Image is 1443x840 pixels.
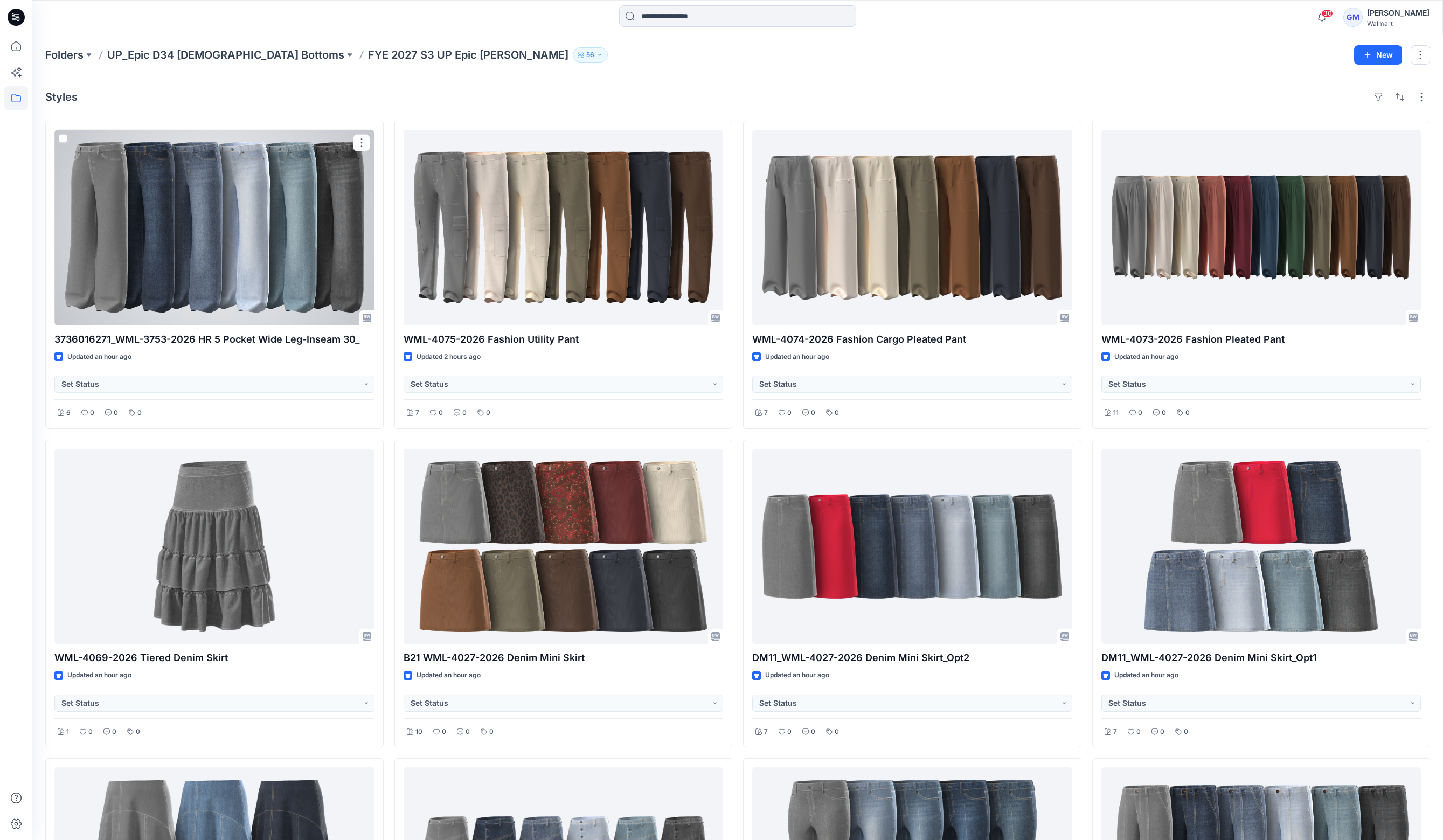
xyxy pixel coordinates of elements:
[586,49,594,61] p: 56
[1354,45,1402,65] button: New
[1343,8,1363,27] div: GM
[54,130,374,325] a: 3736016271_WML-3753-2026 HR 5 Pocket Wide Leg-Inseam 30_
[1321,9,1333,18] span: 30
[1184,726,1188,738] p: 0
[114,407,118,419] p: 0
[45,47,84,63] a: Folders
[765,351,829,363] p: Updated an hour ago
[417,351,481,363] p: Updated 2 hours ago
[835,407,839,419] p: 0
[752,449,1072,644] a: DM11_WML-4027-2026 Denim Mini Skirt_Opt2
[1113,726,1117,738] p: 7
[404,650,724,665] p: B21 WML-4027-2026 Denim Mini Skirt
[66,407,71,419] p: 6
[765,670,829,681] p: Updated an hour ago
[107,47,344,63] a: UP_Epic D34 [DEMOGRAPHIC_DATA] Bottoms
[752,650,1072,665] p: DM11_WML-4027-2026 Denim Mini Skirt_Opt2
[1101,332,1421,347] p: WML-4073-2026 Fashion Pleated Pant
[54,650,374,665] p: WML-4069-2026 Tiered Denim Skirt
[45,91,78,103] h4: Styles
[88,726,93,738] p: 0
[1101,449,1421,644] a: DM11_WML-4027-2026 Denim Mini Skirt_Opt1
[90,407,94,419] p: 0
[1367,19,1430,27] div: Walmart
[573,47,608,63] button: 56
[368,47,568,63] p: FYE 2027 S3 UP Epic [PERSON_NAME]
[489,726,494,738] p: 0
[486,407,490,419] p: 0
[764,407,768,419] p: 7
[136,726,140,738] p: 0
[439,407,443,419] p: 0
[404,130,724,325] a: WML-4075-2026 Fashion Utility Pant
[764,726,768,738] p: 7
[67,670,131,681] p: Updated an hour ago
[1160,726,1164,738] p: 0
[54,332,374,347] p: 3736016271_WML-3753-2026 HR 5 Pocket Wide Leg-Inseam 30_
[112,726,116,738] p: 0
[1136,726,1141,738] p: 0
[1114,351,1178,363] p: Updated an hour ago
[404,449,724,644] a: B21 WML-4027-2026 Denim Mini Skirt
[1367,6,1430,19] div: [PERSON_NAME]
[67,351,131,363] p: Updated an hour ago
[404,332,724,347] p: WML-4075-2026 Fashion Utility Pant
[752,332,1072,347] p: WML-4074-2026 Fashion Cargo Pleated Pant
[415,726,422,738] p: 10
[462,407,467,419] p: 0
[415,407,419,419] p: 7
[417,670,481,681] p: Updated an hour ago
[787,726,792,738] p: 0
[1101,650,1421,665] p: DM11_WML-4027-2026 Denim Mini Skirt_Opt1
[1138,407,1142,419] p: 0
[54,449,374,644] a: WML-4069-2026 Tiered Denim Skirt
[466,726,470,738] p: 0
[442,726,446,738] p: 0
[752,130,1072,325] a: WML-4074-2026 Fashion Cargo Pleated Pant
[137,407,142,419] p: 0
[1185,407,1190,419] p: 0
[1113,407,1119,419] p: 11
[66,726,69,738] p: 1
[811,726,815,738] p: 0
[1101,130,1421,325] a: WML-4073-2026 Fashion Pleated Pant
[1162,407,1166,419] p: 0
[787,407,792,419] p: 0
[1114,670,1178,681] p: Updated an hour ago
[835,726,839,738] p: 0
[811,407,815,419] p: 0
